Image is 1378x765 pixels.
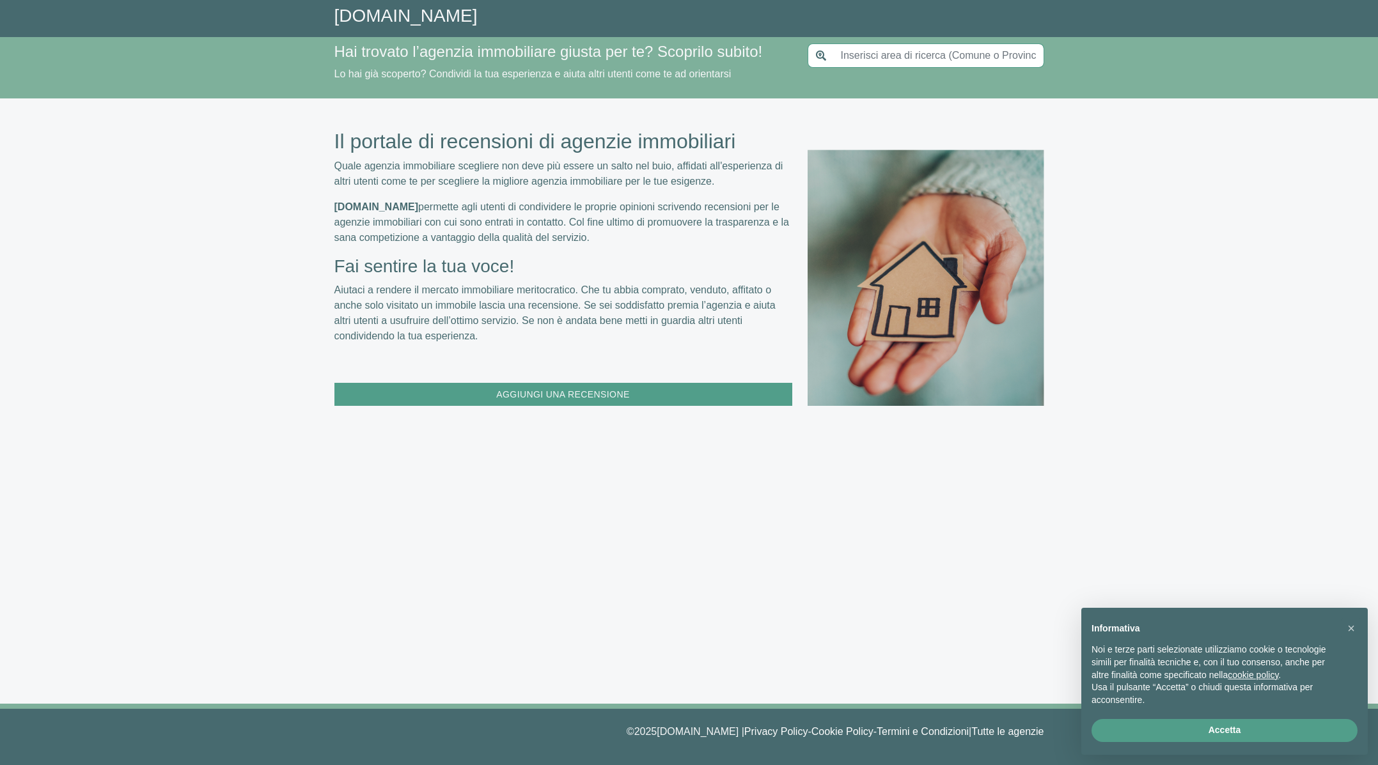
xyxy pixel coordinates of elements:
[334,43,792,61] h4: Hai trovato l’agenzia immobiliare giusta per te? Scoprilo subito!
[334,201,419,212] b: [DOMAIN_NAME]
[334,129,792,153] h2: Il portale di recensioni di agenzie immobiliari
[1341,618,1361,638] button: Chiudi questa informativa
[334,383,792,406] button: Aggiungi una Recensione
[1347,621,1355,635] span: ×
[811,726,873,737] a: Cookie Policy
[1092,681,1337,706] p: Usa il pulsante “Accetta” o chiudi questa informativa per acconsentire.
[334,66,792,82] p: Lo hai già scoperto? Condividi la tua esperienza e aiuta altri utenti come te ad orientarsi
[334,256,792,277] h3: Fai sentire la tua voce!
[334,6,478,26] a: [DOMAIN_NAME]
[877,726,969,737] a: Termini e Condizioni
[808,129,1044,406] img: fill
[490,387,636,403] span: Aggiungi una Recensione
[971,726,1044,737] a: Tutte le agenzie
[334,724,1044,739] p: © 2025 [DOMAIN_NAME] | - - |
[334,199,792,245] p: permette agli utenti di condividere le proprie opinioni scrivendo recensioni per le agenzie immob...
[833,43,1044,68] input: Inserisci area di ricerca (Comune o Provincia)
[1228,670,1278,680] a: cookie policy - il link si apre in una nuova scheda
[1092,644,1337,681] p: Noi e terze parti selezionate utilizziamo cookie o tecnologie simili per finalità tecniche e, con...
[744,726,808,737] a: Privacy Policy
[334,282,792,344] p: Aiutaci a rendere il mercato immobiliare meritocratico. Che tu abbia comprato, venduto, affitato ...
[1092,623,1337,634] h2: Informativa
[334,158,792,189] p: Quale agenzia immobiliare scegliere non deve più essere un salto nel buio, affidati all'esperienz...
[1092,719,1358,742] button: Accetta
